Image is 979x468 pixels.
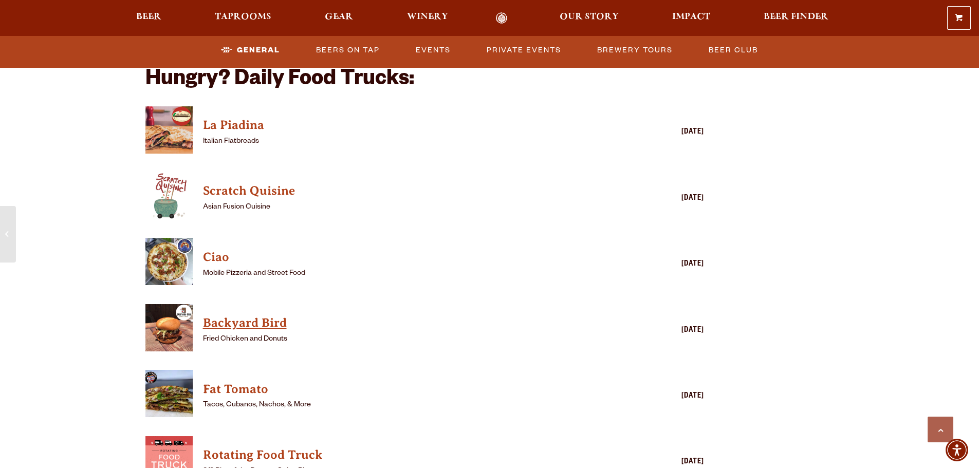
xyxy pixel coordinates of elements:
a: Events [412,39,455,62]
h4: Scratch Quisine [203,183,617,199]
span: Impact [672,13,710,21]
h2: Hungry? Daily Food Trucks: [145,68,705,93]
p: Mobile Pizzeria and Street Food [203,268,617,280]
a: View Fat Tomato details (opens in a new window) [145,370,193,423]
a: View Backyard Bird details (opens in a new window) [203,313,617,333]
h4: Ciao [203,249,617,266]
a: Beer Finder [757,12,835,24]
img: thumbnail food truck [145,172,193,219]
div: [DATE] [622,126,704,139]
h4: La Piadina [203,117,617,134]
div: [DATE] [622,258,704,271]
img: thumbnail food truck [145,370,193,417]
a: Impact [666,12,717,24]
p: Tacos, Cubanos, Nachos, & More [203,399,617,411]
a: View Rotating Food Truck details (opens in a new window) [203,445,617,465]
a: View Ciao details (opens in a new window) [203,247,617,268]
div: [DATE] [622,390,704,403]
div: Accessibility Menu [946,439,968,461]
h4: Fat Tomato [203,381,617,398]
a: View Ciao details (opens in a new window) [145,238,193,291]
a: View La Piadina details (opens in a new window) [203,115,617,136]
a: View Scratch Quisine details (opens in a new window) [203,181,617,201]
div: [DATE] [622,325,704,337]
h4: Rotating Food Truck [203,447,617,463]
img: thumbnail food truck [145,238,193,285]
a: View Backyard Bird details (opens in a new window) [145,304,193,357]
a: Beer [130,12,168,24]
a: Beers on Tap [312,39,384,62]
a: Beer Club [705,39,762,62]
p: Italian Flatbreads [203,136,617,148]
span: Beer [136,13,161,21]
h4: Backyard Bird [203,315,617,331]
a: View Scratch Quisine details (opens in a new window) [145,172,193,225]
span: Taprooms [215,13,271,21]
a: Gear [318,12,360,24]
a: View La Piadina details (opens in a new window) [145,106,193,159]
span: Our Story [560,13,619,21]
a: View Fat Tomato details (opens in a new window) [203,379,617,400]
span: Beer Finder [764,13,828,21]
p: Fried Chicken and Donuts [203,333,617,346]
a: Private Events [483,39,565,62]
a: Odell Home [483,12,521,24]
span: Gear [325,13,353,21]
a: Taprooms [208,12,278,24]
a: Scroll to top [928,417,953,442]
p: Asian Fusion Cuisine [203,201,617,214]
a: General [217,39,284,62]
span: Winery [407,13,448,21]
div: [DATE] [622,193,704,205]
img: thumbnail food truck [145,304,193,351]
a: Winery [400,12,455,24]
a: Our Story [553,12,625,24]
img: thumbnail food truck [145,106,193,154]
a: Brewery Tours [593,39,677,62]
